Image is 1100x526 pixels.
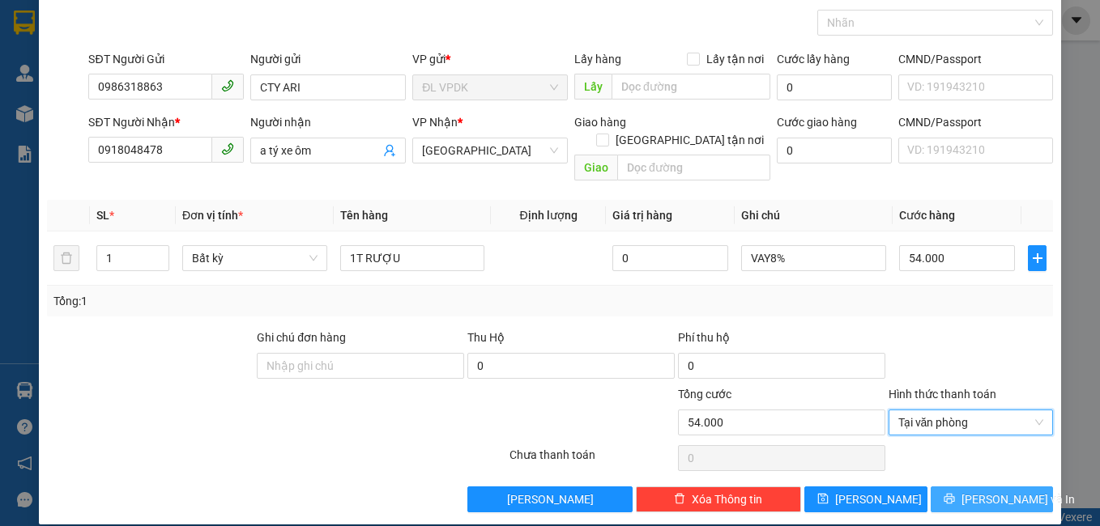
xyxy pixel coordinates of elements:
[678,329,885,353] div: Phí thu hộ
[735,200,893,231] th: Ghi chú
[777,53,850,66] label: Cước lấy hàng
[777,74,892,100] input: Cước lấy hàng
[574,53,621,66] span: Lấy hàng
[700,50,770,68] span: Lấy tận nơi
[777,138,892,163] input: Cước giao hàng
[340,209,388,222] span: Tên hàng
[944,493,955,506] span: printer
[961,490,1075,508] span: [PERSON_NAME] và In
[250,113,406,131] div: Người nhận
[612,209,672,222] span: Giá trị hàng
[96,209,109,222] span: SL
[898,410,1044,435] span: Tại văn phòng
[609,131,770,149] span: [GEOGRAPHIC_DATA] tận nơi
[612,245,728,271] input: 0
[53,245,79,271] button: delete
[383,144,396,157] span: user-add
[817,493,829,506] span: save
[182,209,243,222] span: Đơn vị tính
[1029,252,1046,265] span: plus
[899,209,955,222] span: Cước hàng
[898,50,1054,68] div: CMND/Passport
[612,74,770,100] input: Dọc đường
[422,138,558,163] span: ĐL Quận 1
[221,142,234,155] span: phone
[88,113,244,131] div: SĐT Người Nhận
[467,486,633,512] button: [PERSON_NAME]
[88,50,244,68] div: SĐT Người Gửi
[636,486,801,512] button: deleteXóa Thông tin
[1028,245,1047,271] button: plus
[257,331,346,344] label: Ghi chú đơn hàng
[889,388,996,401] label: Hình thức thanh toán
[574,116,626,129] span: Giao hàng
[804,486,927,512] button: save[PERSON_NAME]
[53,292,426,310] div: Tổng: 1
[422,75,558,100] span: ĐL VPDK
[412,50,568,68] div: VP gửi
[574,155,617,180] span: Giao
[257,353,464,379] input: Ghi chú đơn hàng
[221,79,234,92] span: phone
[574,74,612,100] span: Lấy
[777,116,857,129] label: Cước giao hàng
[835,490,922,508] span: [PERSON_NAME]
[192,246,318,270] span: Bất kỳ
[508,446,676,474] div: Chưa thanh toán
[674,493,685,506] span: delete
[741,245,886,271] input: Ghi Chú
[340,245,485,271] input: VD: Bàn, Ghế
[467,331,505,344] span: Thu Hộ
[412,116,458,129] span: VP Nhận
[250,50,406,68] div: Người gửi
[617,155,770,180] input: Dọc đường
[678,388,731,401] span: Tổng cước
[507,490,594,508] span: [PERSON_NAME]
[692,490,762,508] span: Xóa Thông tin
[898,113,1054,131] div: CMND/Passport
[931,486,1054,512] button: printer[PERSON_NAME] và In
[520,209,578,222] span: Định lượng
